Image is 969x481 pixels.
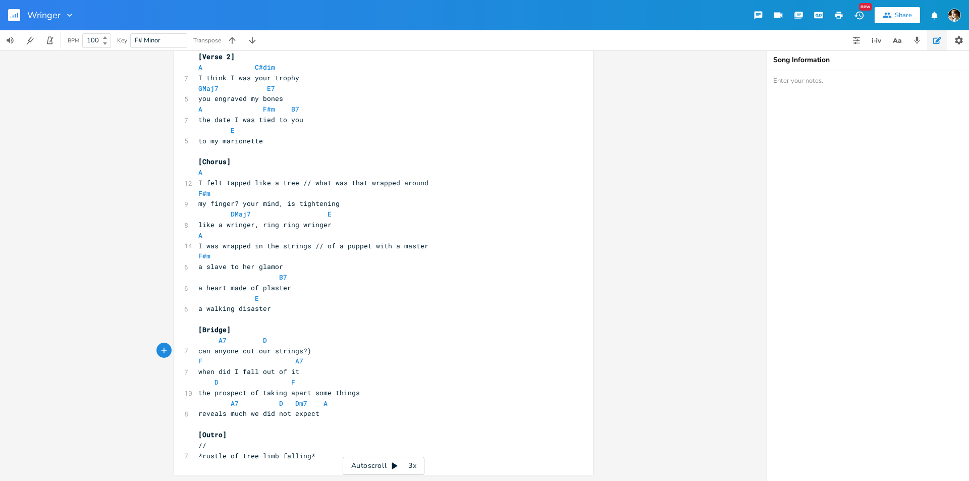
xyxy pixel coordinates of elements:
[255,294,259,303] span: E
[198,63,202,72] span: A
[135,36,160,45] span: F# Minor
[291,378,295,387] span: F
[198,367,299,376] span: when did I fall out of it
[267,84,275,93] span: E7
[849,6,869,24] button: New
[324,399,328,408] span: A
[295,356,303,365] span: A7
[214,378,219,387] span: D
[231,209,251,219] span: DMaj7
[68,38,79,43] div: BPM
[231,399,239,408] span: A7
[263,104,275,114] span: F#m
[198,94,283,103] span: you engraved my bones
[198,220,332,229] span: like a wringer, ring ring wringer
[859,3,872,11] div: New
[193,37,221,43] div: Transpose
[198,52,235,61] span: [Verse 2]
[895,11,912,20] div: Share
[198,168,202,177] span: A
[231,126,235,135] span: E
[198,178,428,187] span: I felt tapped like a tree // what was that wrapped around
[279,273,287,282] span: B7
[198,251,210,260] span: F#m
[198,262,283,271] span: a slave to her glamor
[295,399,307,408] span: Dm7
[773,57,963,64] div: Song Information
[198,241,428,250] span: I was wrapped in the strings // of a puppet with a master
[198,231,202,240] span: A
[198,451,315,460] span: *rustle of tree limb falling*
[198,441,206,450] span: //
[219,336,227,345] span: A7
[291,104,299,114] span: B7
[198,346,311,355] span: can anyone cut our strings?)
[198,388,360,397] span: the prospect of taking apart some things
[875,7,920,23] button: Share
[198,430,227,439] span: [Outro]
[263,336,267,345] span: D
[948,9,961,22] img: Robert Wise
[198,115,303,124] span: the date I was tied to you
[279,399,283,408] span: D
[198,199,340,208] span: my finger? your mind, is tightening
[198,325,231,334] span: [Bridge]
[117,37,127,43] div: Key
[198,189,210,198] span: F#m
[198,356,202,365] span: F
[198,136,263,145] span: to my marionette
[255,63,275,72] span: C#dim
[198,283,291,292] span: a heart made of plaster
[403,457,421,475] div: 3x
[198,104,202,114] span: A
[328,209,332,219] span: E
[198,157,231,166] span: [Chorus]
[198,304,271,313] span: a walking disaster
[198,84,219,93] span: GMaj7
[343,457,424,475] div: Autoscroll
[198,409,319,418] span: reveals much we did not expect
[198,73,299,82] span: I think I was your trophy
[27,11,61,20] span: Wringer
